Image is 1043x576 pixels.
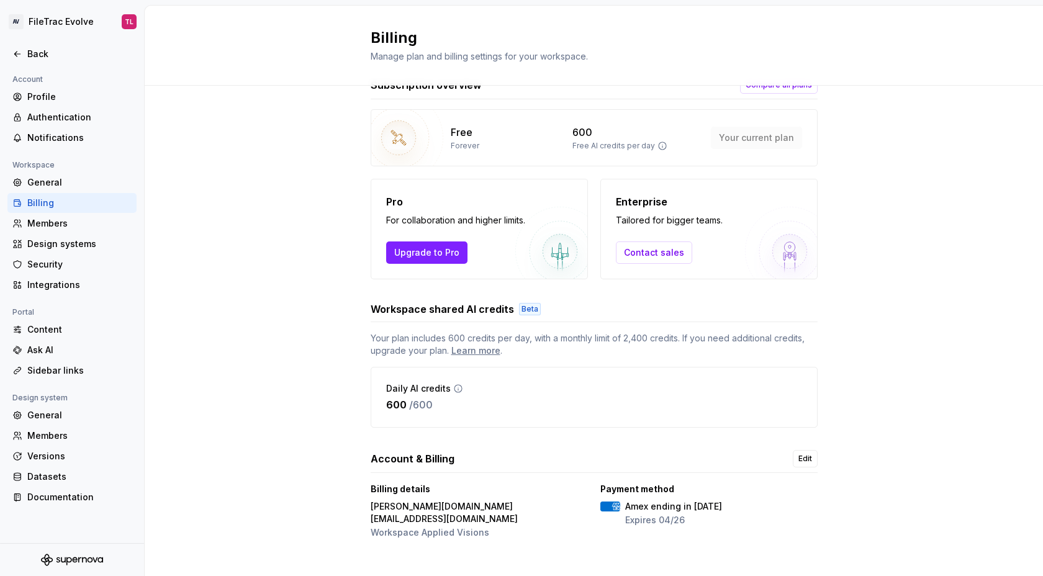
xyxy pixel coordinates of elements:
div: Portal [7,305,39,320]
h3: Account & Billing [371,451,454,466]
a: Versions [7,446,137,466]
span: Your plan includes 600 credits per day, with a monthly limit of 2,400 credits. If you need additi... [371,332,818,357]
div: FileTrac Evolve [29,16,94,28]
p: Payment method [600,483,674,495]
div: Billing [27,197,132,209]
div: Members [27,217,132,230]
a: Back [7,44,137,64]
div: TL [125,17,133,27]
a: Security [7,254,137,274]
a: Content [7,320,137,340]
p: Enterprise [616,194,723,209]
p: Tailored for bigger teams. [616,214,723,227]
div: Beta [519,303,541,315]
div: Account [7,72,48,87]
div: Sidebar links [27,364,132,377]
p: Free [451,125,472,140]
div: Design systems [27,238,132,250]
a: Edit [793,450,818,467]
div: Security [27,258,132,271]
a: Members [7,214,137,233]
div: Members [27,430,132,442]
div: Workspace [7,158,60,173]
p: 600 [386,397,407,412]
div: Design system [7,390,73,405]
a: Billing [7,193,137,213]
div: Notifications [27,132,132,144]
div: General [27,176,132,189]
span: Contact sales [624,246,684,259]
svg: Supernova Logo [41,554,103,566]
p: For collaboration and higher limits. [386,214,525,227]
div: Back [27,48,132,60]
div: Integrations [27,279,132,291]
a: Contact sales [616,241,692,264]
div: Authentication [27,111,132,124]
h2: Billing [371,28,803,48]
a: Documentation [7,487,137,507]
a: Design systems [7,234,137,254]
div: Content [27,323,132,336]
span: Manage plan and billing settings for your workspace. [371,51,588,61]
div: Profile [27,91,132,103]
a: General [7,405,137,425]
p: [PERSON_NAME][DOMAIN_NAME][EMAIL_ADDRESS][DOMAIN_NAME] [371,500,588,525]
p: Expires 04/26 [625,514,722,526]
a: Integrations [7,275,137,295]
a: Learn more [451,344,500,357]
button: Upgrade to Pro [386,241,467,264]
p: Workspace Applied Visions [371,526,588,539]
h3: Workspace shared AI credits [371,302,514,317]
div: Ask AI [27,344,132,356]
p: Billing details [371,483,430,495]
a: General [7,173,137,192]
a: Profile [7,87,137,107]
button: AVFileTrac EvolveTL [2,8,142,35]
a: Ask AI [7,340,137,360]
p: Free AI credits per day [572,141,655,151]
a: Datasets [7,467,137,487]
p: Daily AI credits [386,382,451,395]
div: Versions [27,450,132,462]
div: Datasets [27,470,132,483]
span: Upgrade to Pro [394,246,459,259]
a: Notifications [7,128,137,148]
span: Edit [798,454,812,464]
p: Pro [386,194,525,209]
a: Members [7,426,137,446]
a: Sidebar links [7,361,137,380]
a: Authentication [7,107,137,127]
div: AV [9,14,24,29]
div: Documentation [27,491,132,503]
p: / 600 [409,397,433,412]
div: General [27,409,132,421]
p: 600 [572,125,592,140]
p: Amex ending in [DATE] [625,500,722,513]
p: Forever [451,141,479,151]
